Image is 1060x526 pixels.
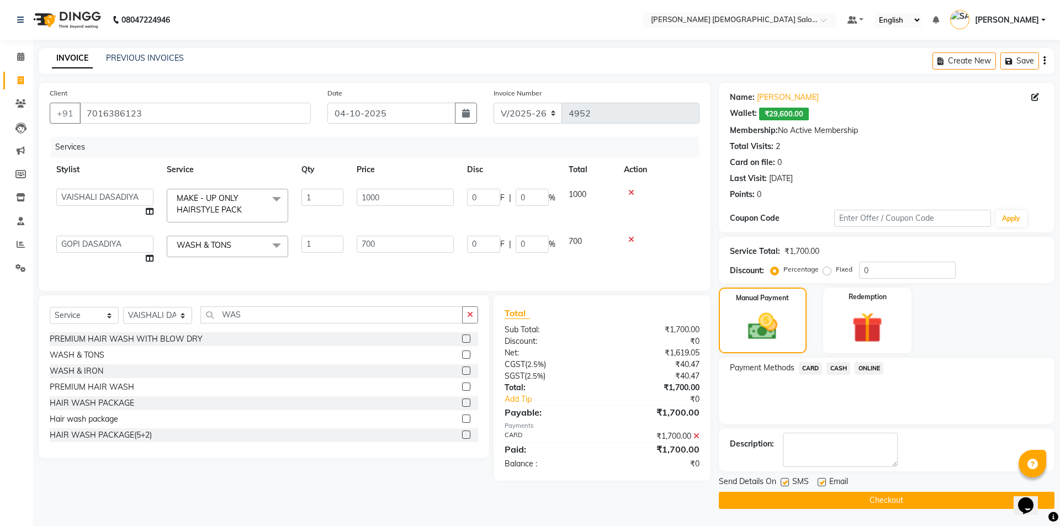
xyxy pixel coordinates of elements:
[496,406,602,419] div: Payable:
[106,53,184,63] a: PREVIOUS INVOICES
[496,431,602,442] div: CARD
[527,371,543,380] span: 2.5%
[785,246,819,257] div: ₹1,700.00
[50,397,134,409] div: HAIR WASH PACKAGE
[730,108,757,120] div: Wallet:
[730,125,778,136] div: Membership:
[160,157,295,182] th: Service
[826,362,850,375] span: CASH
[496,347,602,359] div: Net:
[50,413,118,425] div: Hair wash package
[975,14,1039,26] span: [PERSON_NAME]
[496,324,602,336] div: Sub Total:
[496,394,619,405] a: Add Tip
[177,193,242,215] span: MAKE - UP ONLY HAIRSTYLE PACK
[849,292,887,302] label: Redemption
[602,370,707,382] div: ₹40.47
[505,359,525,369] span: CGST
[496,382,602,394] div: Total:
[932,52,996,70] button: Create New
[730,125,1043,136] div: No Active Membership
[496,443,602,456] div: Paid:
[51,137,708,157] div: Services
[730,438,774,450] div: Description:
[602,458,707,470] div: ₹0
[549,192,555,204] span: %
[50,349,104,361] div: WASH & TONS
[730,157,775,168] div: Card on file:
[757,92,819,103] a: [PERSON_NAME]
[736,293,789,303] label: Manual Payment
[505,307,530,319] span: Total
[562,157,617,182] th: Total
[757,189,761,200] div: 0
[777,157,782,168] div: 0
[52,49,93,68] a: INVOICE
[730,265,764,277] div: Discount:
[602,359,707,370] div: ₹40.47
[496,359,602,370] div: ( )
[730,212,834,224] div: Coupon Code
[602,336,707,347] div: ₹0
[799,362,823,375] span: CARD
[231,240,236,250] a: x
[602,406,707,419] div: ₹1,700.00
[730,362,794,374] span: Payment Methods
[739,310,787,343] img: _cash.svg
[50,88,67,98] label: Client
[505,421,699,431] div: Payments
[995,210,1027,227] button: Apply
[496,370,602,382] div: ( )
[121,4,170,35] b: 08047224946
[50,429,152,441] div: HAIR WASH PACKAGE(5+2)
[569,189,586,199] span: 1000
[569,236,582,246] span: 700
[842,309,892,347] img: _gift.svg
[50,157,160,182] th: Stylist
[1014,482,1049,515] iframe: chat widget
[350,157,460,182] th: Price
[602,431,707,442] div: ₹1,700.00
[834,210,991,227] input: Enter Offer / Coupon Code
[494,88,542,98] label: Invoice Number
[50,333,203,345] div: PREMIUM HAIR WASH WITH BLOW DRY
[602,324,707,336] div: ₹1,700.00
[509,192,511,204] span: |
[28,4,104,35] img: logo
[177,240,231,250] span: WASH & TONS
[50,381,134,393] div: PREMIUM HAIR WASH
[829,476,848,490] span: Email
[783,264,819,274] label: Percentage
[242,205,247,215] a: x
[730,141,773,152] div: Total Visits:
[505,371,524,381] span: SGST
[79,103,311,124] input: Search by Name/Mobile/Email/Code
[759,108,809,120] span: ₹29,600.00
[602,443,707,456] div: ₹1,700.00
[50,365,103,377] div: WASH & IRON
[496,458,602,470] div: Balance :
[295,157,350,182] th: Qty
[730,189,755,200] div: Points:
[730,246,780,257] div: Service Total:
[602,347,707,359] div: ₹1,619.05
[836,264,852,274] label: Fixed
[776,141,780,152] div: 2
[496,336,602,347] div: Discount:
[950,10,969,29] img: SAJJAN KAGADIYA
[527,360,544,369] span: 2.5%
[719,492,1054,509] button: Checkout
[500,192,505,204] span: F
[327,88,342,98] label: Date
[792,476,809,490] span: SMS
[617,157,699,182] th: Action
[1000,52,1039,70] button: Save
[730,173,767,184] div: Last Visit:
[619,394,707,405] div: ₹0
[602,382,707,394] div: ₹1,700.00
[855,362,883,375] span: ONLINE
[500,238,505,250] span: F
[719,476,776,490] span: Send Details On
[730,92,755,103] div: Name:
[460,157,562,182] th: Disc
